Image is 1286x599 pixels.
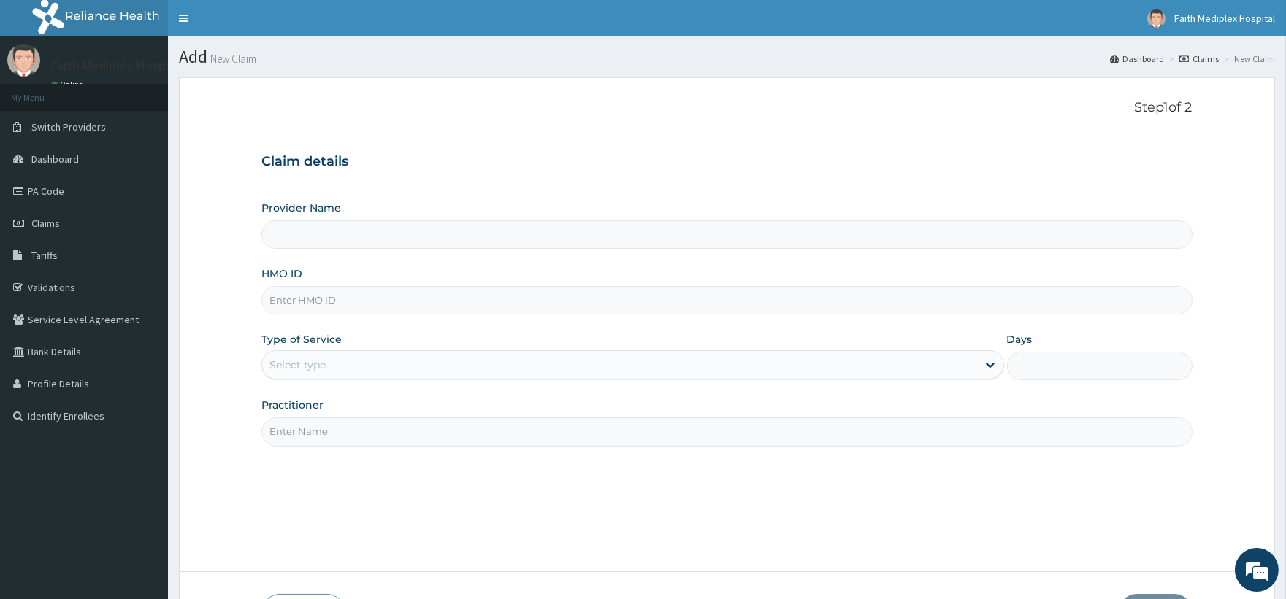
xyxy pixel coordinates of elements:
[261,100,1192,116] p: Step 1 of 2
[7,44,40,77] img: User Image
[261,332,342,347] label: Type of Service
[261,201,341,215] label: Provider Name
[261,286,1192,314] input: Enter HMO ID
[261,266,302,281] label: HMO ID
[1220,53,1275,65] li: New Claim
[261,154,1192,170] h3: Claim details
[1147,9,1166,28] img: User Image
[51,80,86,90] a: Online
[31,152,79,166] span: Dashboard
[31,120,106,134] span: Switch Providers
[261,417,1192,446] input: Enter Name
[1179,53,1219,65] a: Claims
[31,249,58,262] span: Tariffs
[51,59,185,72] p: Faith Mediplex Hospital
[179,47,1275,66] h1: Add
[1007,332,1033,347] label: Days
[1174,12,1275,25] span: Faith Mediplex Hospital
[261,398,324,412] label: Practitioner
[31,217,60,230] span: Claims
[269,358,326,372] div: Select type
[1110,53,1164,65] a: Dashboard
[207,53,256,64] small: New Claim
